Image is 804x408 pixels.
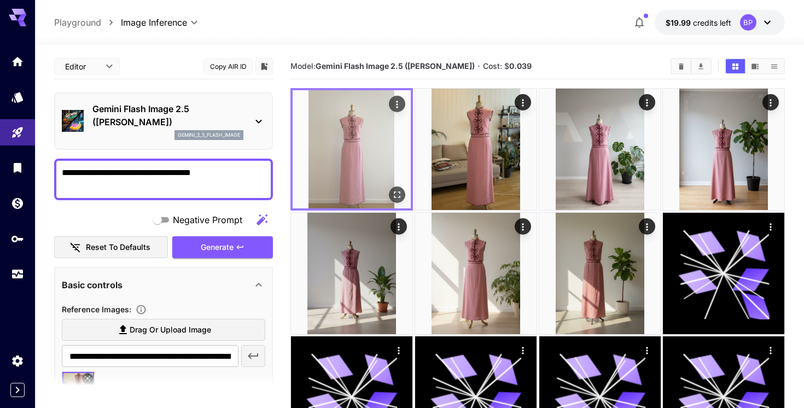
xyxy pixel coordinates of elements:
[173,213,242,226] span: Negative Prompt
[509,61,532,71] b: 0.039
[62,319,265,341] label: Drag or upload image
[11,267,24,281] div: Usage
[130,323,211,337] span: Drag or upload image
[121,16,187,29] span: Image Inference
[762,94,779,110] div: Actions
[415,213,537,334] img: 9k=
[514,218,531,235] div: Actions
[172,236,273,259] button: Generate
[11,232,24,246] div: API Keys
[765,59,784,73] button: Show media in list view
[655,10,785,35] button: $19.99131BP
[483,61,532,71] span: Cost: $
[203,59,253,74] button: Copy AIR ID
[671,58,712,74] div: Clear AllDownload All
[666,17,731,28] div: $19.99131
[10,383,25,397] button: Expand sidebar
[389,186,405,203] div: Open in fullscreen
[92,102,243,129] p: Gemini Flash Image 2.5 ([PERSON_NAME])
[62,278,123,292] p: Basic controls
[62,98,265,144] div: Gemini Flash Image 2.5 ([PERSON_NAME])gemini_2_5_flash_image
[293,90,411,208] img: 9k=
[539,89,661,210] img: 9k=
[11,354,24,368] div: Settings
[11,196,24,210] div: Wallet
[389,96,405,112] div: Actions
[54,236,168,259] button: Reset to defaults
[726,59,745,73] button: Show media in grid view
[201,241,234,254] span: Generate
[131,304,151,315] button: Upload a reference image to guide the result. This is needed for Image-to-Image or Inpainting. Su...
[740,14,756,31] div: BP
[11,161,24,174] div: Library
[693,18,731,27] span: credits left
[316,61,475,71] b: Gemini Flash Image 2.5 ([PERSON_NAME])
[391,342,407,358] div: Actions
[11,90,24,104] div: Models
[415,89,537,210] img: 9k=
[672,59,691,73] button: Clear All
[725,58,785,74] div: Show media in grid viewShow media in video viewShow media in list view
[11,126,24,139] div: Playground
[391,218,407,235] div: Actions
[638,94,655,110] div: Actions
[762,342,779,358] div: Actions
[54,16,101,29] a: Playground
[762,218,779,235] div: Actions
[514,342,531,358] div: Actions
[514,94,531,110] div: Actions
[638,218,655,235] div: Actions
[62,272,265,298] div: Basic controls
[54,16,121,29] nav: breadcrumb
[477,60,480,73] p: ·
[11,55,24,68] div: Home
[638,342,655,358] div: Actions
[291,213,412,334] img: Z
[62,305,131,314] span: Reference Images :
[666,18,693,27] span: $19.99
[290,61,475,71] span: Model:
[745,59,765,73] button: Show media in video view
[539,213,661,334] img: 9k=
[178,131,240,139] p: gemini_2_5_flash_image
[65,61,99,72] span: Editor
[259,60,269,73] button: Add to library
[663,89,784,210] img: Z
[691,59,710,73] button: Download All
